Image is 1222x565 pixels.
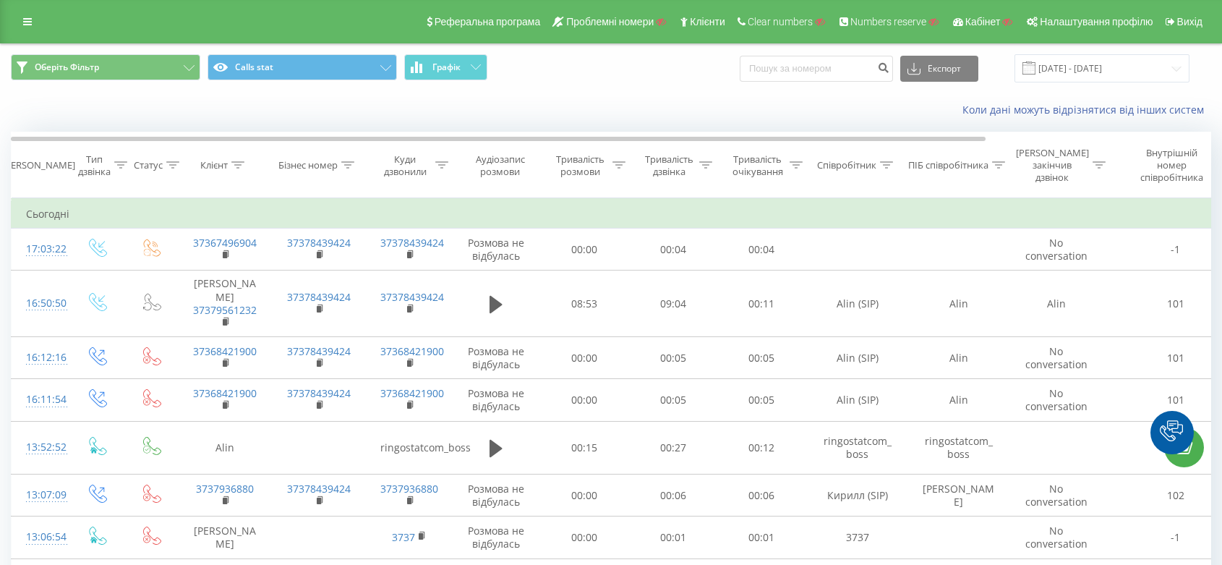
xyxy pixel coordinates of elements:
a: 37378439424 [287,386,351,400]
div: 16:11:54 [26,386,55,414]
td: 08:53 [539,271,630,337]
div: Куди дзвонили [378,153,432,178]
span: Проблемні номери [566,16,654,27]
td: No conversation [1009,337,1103,379]
td: No conversation [1009,229,1103,271]
td: ringostatcom_boss [366,421,453,475]
span: Налаштування профілю [1040,16,1153,27]
td: No conversation [1009,475,1103,517]
td: 00:00 [539,517,630,558]
span: Розмова не відбулась [468,386,524,413]
td: [PERSON_NAME] [178,517,272,558]
a: 37378439424 [380,290,444,304]
a: 37379561232 [193,303,257,317]
button: Графік [404,54,487,80]
div: 16:12:16 [26,344,55,372]
span: Вихід [1177,16,1202,27]
button: Експорт [900,56,978,82]
button: Оберіть Фільтр [11,54,200,80]
div: 16:50:50 [26,289,55,318]
div: 13:07:09 [26,481,55,509]
a: 37368421900 [380,386,444,400]
td: 00:01 [630,517,717,558]
div: Бізнес номер [278,159,338,171]
span: Розмова не відбулась [468,482,524,509]
div: Клієнт [200,159,228,171]
a: Коли дані можуть відрізнятися вiд інших систем [962,103,1211,116]
div: Тривалість розмови [552,153,609,178]
td: [PERSON_NAME] [908,475,1009,517]
td: 00:05 [630,337,717,379]
div: Аудіозапис розмови [465,153,535,178]
td: 00:05 [717,379,807,421]
td: 00:00 [539,337,630,379]
td: [PERSON_NAME] [178,271,272,337]
div: Тривалість очікування [729,153,786,178]
span: Клієнти [690,16,725,27]
td: Alin [908,337,1009,379]
td: No conversation [1009,379,1103,421]
div: 13:52:52 [26,433,55,462]
a: 3737936880 [380,482,438,496]
td: 00:12 [717,421,807,475]
div: 17:03:22 [26,235,55,263]
span: Реферальна програма [435,16,541,27]
span: Кабінет [965,16,1001,27]
div: Співробітник [817,159,876,171]
td: 00:04 [630,229,717,271]
span: Розмова не відбулась [468,524,524,551]
td: Кирилл (SIP) [807,475,908,517]
span: Графік [432,62,461,72]
td: 09:04 [630,271,717,337]
a: 37378439424 [380,236,444,250]
span: Clear numbers [748,16,813,27]
td: 00:06 [630,475,717,517]
td: 00:15 [539,421,630,475]
div: Тривалість дзвінка [642,153,696,178]
a: 37378439424 [287,236,351,250]
a: 37378439424 [287,344,351,358]
td: Alin [908,379,1009,421]
a: 3737936880 [196,482,254,496]
td: Alin [178,421,272,475]
a: 37378439424 [287,290,351,304]
div: Статус [134,159,163,171]
td: 00:00 [539,229,630,271]
span: Розмова не відбулась [468,344,524,371]
a: 37368421900 [193,386,257,400]
td: 00:05 [630,379,717,421]
input: Пошук за номером [740,56,893,82]
td: 00:01 [717,517,807,558]
div: [PERSON_NAME] [2,159,75,171]
td: ringostatcom_boss [807,421,908,475]
td: ringostatcom_boss [908,421,1009,475]
td: 3737 [807,517,908,558]
td: 00:00 [539,379,630,421]
span: Numbers reserve [850,16,926,27]
td: No conversation [1009,517,1103,558]
td: 00:11 [717,271,807,337]
div: Внутрішній номер співробітника [1133,147,1210,184]
div: ПІБ співробітника [908,159,988,171]
a: 37378439424 [287,482,351,496]
td: 00:27 [630,421,717,475]
button: Calls stat [208,54,397,80]
td: Alin (SIP) [807,337,908,379]
td: Alin [908,271,1009,337]
a: 3737 [392,530,415,544]
a: 37368421900 [380,344,444,358]
div: 13:06:54 [26,523,55,551]
td: 00:05 [717,337,807,379]
td: 00:06 [717,475,807,517]
td: Alin [1009,271,1103,337]
span: Розмова не відбулась [468,236,524,263]
span: Оберіть Фільтр [35,61,99,73]
a: 37367496904 [193,236,257,250]
td: Alin (SIP) [807,379,908,421]
a: 37368421900 [193,344,257,358]
div: Тип дзвінка [78,153,111,178]
td: Alin (SIP) [807,271,908,337]
div: [PERSON_NAME] закінчив дзвінок [1016,147,1089,184]
td: 00:04 [717,229,807,271]
td: 00:00 [539,475,630,517]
